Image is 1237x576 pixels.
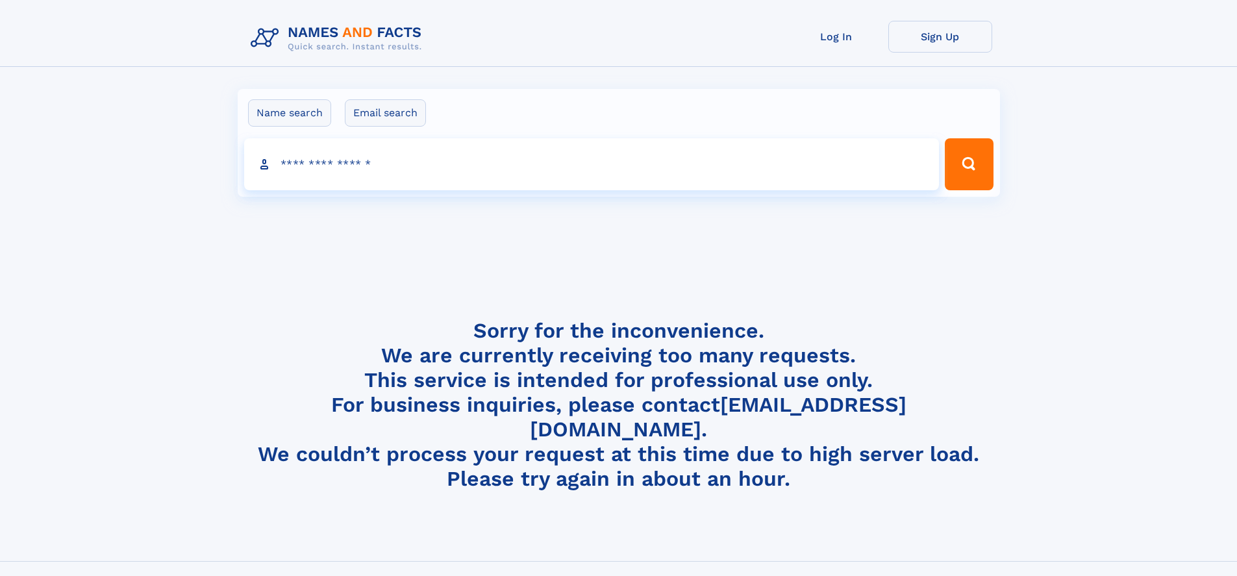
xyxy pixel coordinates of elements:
[784,21,888,53] a: Log In
[244,138,940,190] input: search input
[245,318,992,492] h4: Sorry for the inconvenience. We are currently receiving too many requests. This service is intend...
[888,21,992,53] a: Sign Up
[345,99,426,127] label: Email search
[530,392,906,442] a: [EMAIL_ADDRESS][DOMAIN_NAME]
[945,138,993,190] button: Search Button
[245,21,432,56] img: Logo Names and Facts
[248,99,331,127] label: Name search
